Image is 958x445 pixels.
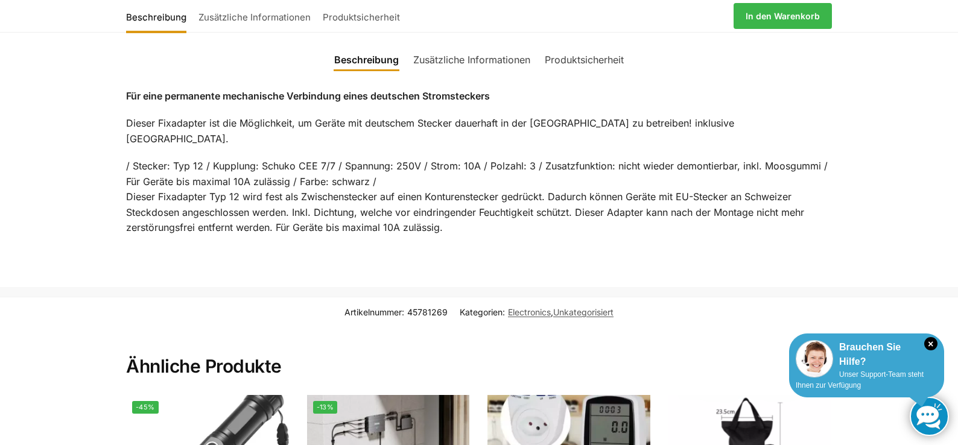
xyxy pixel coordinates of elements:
span: Unser Support-Team steht Ihnen zur Verfügung [796,370,924,390]
span: Kategorien: , [460,306,614,318]
a: Electronics [508,307,551,317]
h2: Ähnliche Produkte [126,326,832,378]
a: Zusätzliche Informationen [192,2,317,31]
img: Customer service [796,340,833,377]
a: Beschreibung [327,45,406,74]
a: Produktsicherheit [538,45,631,74]
p: / Stecker: Typ 12 / Kupplung: Schuko CEE 7/7 / Spannung: 250V / Strom: 10A / Polzahl: 3 / Zusatzf... [126,159,832,236]
span: Artikelnummer: [344,306,448,318]
a: Zusätzliche Informationen [406,45,538,74]
i: Schließen [924,337,937,350]
a: Beschreibung [126,2,192,31]
div: Brauchen Sie Hilfe? [796,340,937,369]
p: Dieser Fixadapter ist die Möglichkeit, um Geräte mit deutschem Stecker dauerhaft in der [GEOGRAPH... [126,116,832,147]
a: In den Warenkorb [734,3,832,30]
span: 45781269 [407,307,448,317]
a: Produktsicherheit [317,2,406,31]
a: Unkategorisiert [553,307,614,317]
strong: Für eine permanente mechanische Verbindung eines deutschen Stromsteckers [126,90,490,102]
